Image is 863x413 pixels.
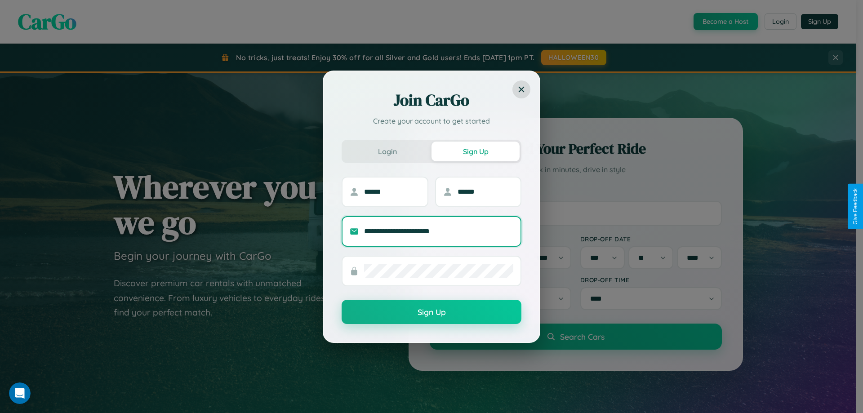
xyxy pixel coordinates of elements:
button: Sign Up [431,142,520,161]
button: Sign Up [342,300,521,324]
div: Give Feedback [852,188,859,225]
p: Create your account to get started [342,115,521,126]
h2: Join CarGo [342,89,521,111]
button: Login [343,142,431,161]
iframe: Intercom live chat [9,382,31,404]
